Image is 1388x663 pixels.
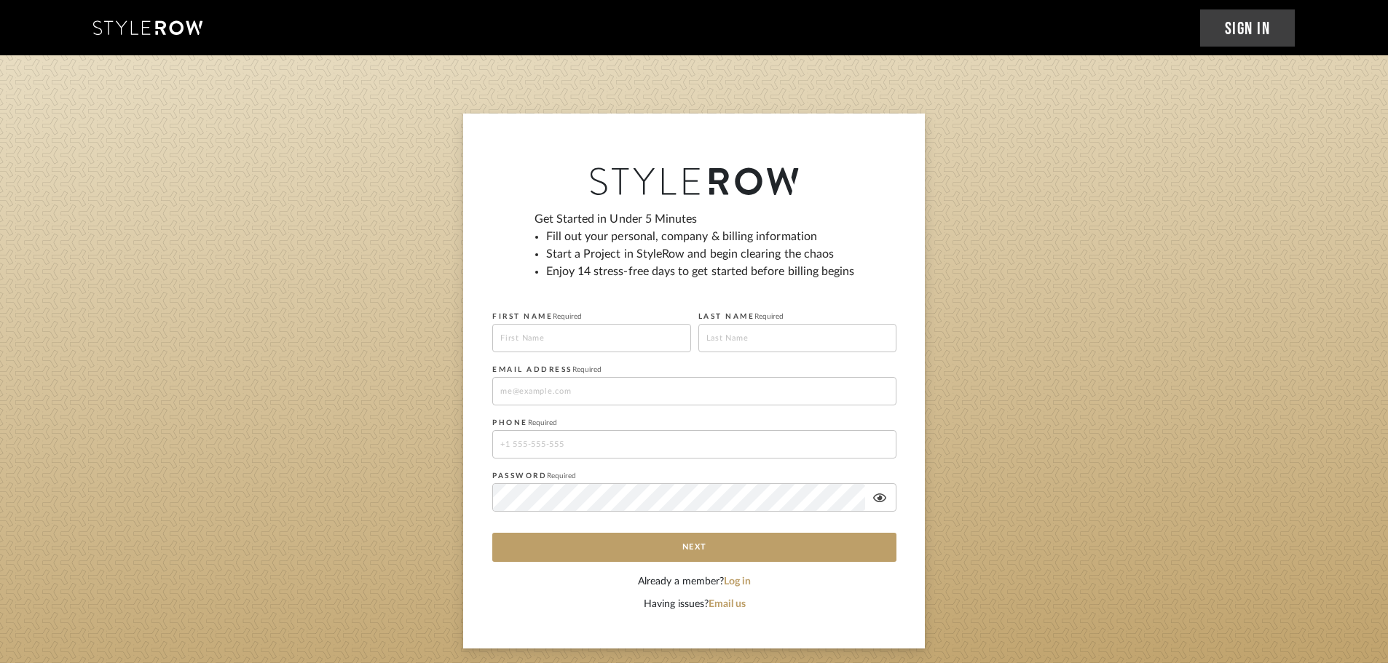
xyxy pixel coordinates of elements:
div: Already a member? [492,574,896,589]
span: Required [754,313,784,320]
label: PASSWORD [492,472,576,480]
li: Fill out your personal, company & billing information [546,228,855,245]
a: Sign In [1200,9,1296,47]
span: Required [572,366,602,373]
input: Last Name [698,324,897,352]
div: Having issues? [492,597,896,612]
button: Next [492,533,896,562]
input: me@example.com [492,377,896,405]
label: PHONE [492,418,557,427]
input: First Name [492,324,691,352]
label: FIRST NAME [492,312,582,321]
span: Required [553,313,582,320]
label: EMAIL ADDRESS [492,365,602,374]
li: Start a Project in StyleRow and begin clearing the chaos [546,245,855,263]
input: +1 555-555-555 [492,430,896,458]
a: Email us [709,599,746,609]
span: Required [528,419,557,426]
div: Get Started in Under 5 Minutes [535,210,855,292]
li: Enjoy 14 stress-free days to get started before billing begins [546,263,855,280]
label: LAST NAME [698,312,784,321]
button: Log in [724,574,751,589]
span: Required [547,472,576,480]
